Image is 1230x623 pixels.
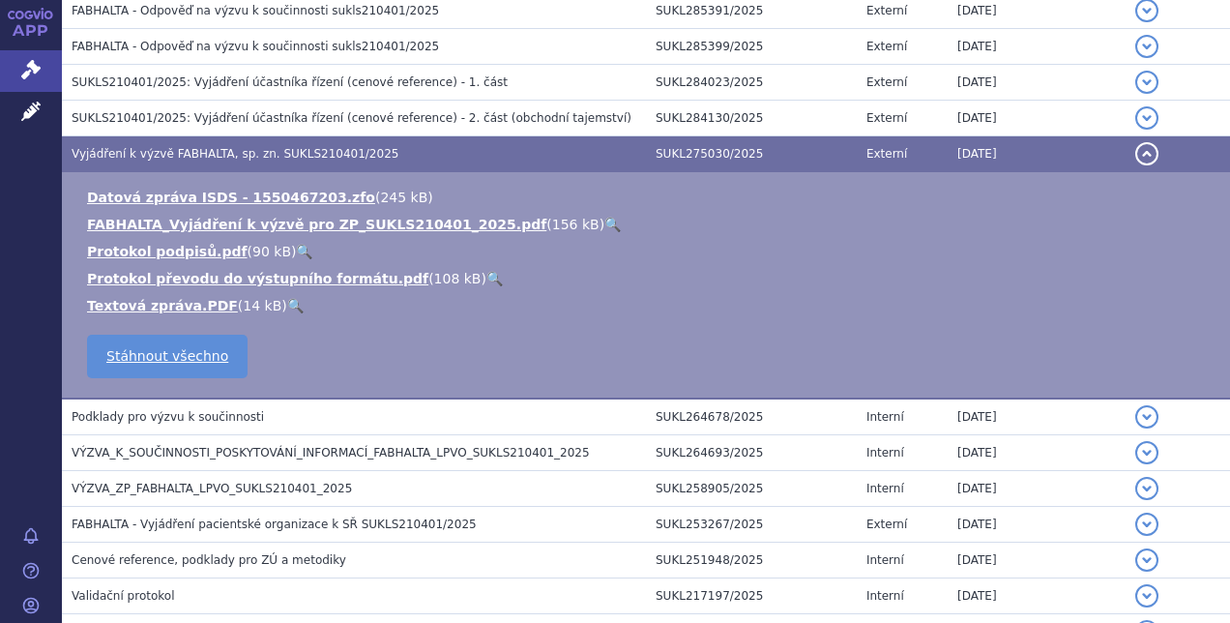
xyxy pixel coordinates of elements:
button: detail [1135,513,1158,536]
span: Interní [866,410,904,424]
td: [DATE] [948,435,1126,471]
a: Protokol převodu do výstupního formátu.pdf [87,271,428,286]
td: SUKL264678/2025 [646,399,857,435]
td: [DATE] [948,29,1126,65]
a: Textová zpráva.PDF [87,298,238,313]
button: detail [1135,35,1158,58]
span: 108 kB [434,271,482,286]
span: Interní [866,589,904,603]
td: [DATE] [948,543,1126,578]
li: ( ) [87,188,1211,207]
td: SUKL284023/2025 [646,65,857,101]
a: 🔍 [296,244,312,259]
span: SUKLS210401/2025: Vyjádření účastníka řízení (cenové reference) - 2. část (obchodní tajemství) [72,111,631,125]
td: SUKL253267/2025 [646,507,857,543]
span: 14 kB [243,298,281,313]
span: Externí [866,40,907,53]
button: detail [1135,405,1158,429]
span: Interní [866,553,904,567]
li: ( ) [87,269,1211,288]
span: VÝZVA_ZP_FABHALTA_LPVO_SUKLS210401_2025 [72,482,352,495]
span: Interní [866,482,904,495]
a: 🔍 [604,217,621,232]
a: Protokol podpisů.pdf [87,244,248,259]
span: Externí [866,518,907,531]
td: SUKL251948/2025 [646,543,857,578]
a: 🔍 [287,298,304,313]
a: Datová zpráva ISDS - 1550467203.zfo [87,190,375,205]
span: Externí [866,75,907,89]
span: Externí [866,4,907,17]
td: [DATE] [948,578,1126,614]
td: SUKL284130/2025 [646,101,857,136]
span: FABHALTA - Odpověď na výzvu k součinnosti sukls210401/2025 [72,40,439,53]
span: Interní [866,446,904,460]
button: detail [1135,142,1158,165]
td: [DATE] [948,471,1126,507]
a: Stáhnout všechno [87,335,248,378]
span: 90 kB [252,244,291,259]
td: SUKL264693/2025 [646,435,857,471]
td: [DATE] [948,65,1126,101]
td: [DATE] [948,101,1126,136]
span: 156 kB [552,217,600,232]
td: SUKL275030/2025 [646,136,857,172]
span: FABHALTA - Odpověď na výzvu k součinnosti sukls210401/2025 [72,4,439,17]
span: Podklady pro výzvu k součinnosti [72,410,264,424]
button: detail [1135,477,1158,500]
span: VÝZVA_K_SOUČINNOSTI_POSKYTOVÁNÍ_INFORMACÍ_FABHALTA_LPVO_SUKLS210401_2025 [72,446,590,460]
td: [DATE] [948,507,1126,543]
td: SUKL258905/2025 [646,471,857,507]
button: detail [1135,106,1158,130]
li: ( ) [87,215,1211,234]
td: SUKL285399/2025 [646,29,857,65]
span: Externí [866,111,907,125]
td: SUKL217197/2025 [646,578,857,614]
span: 245 kB [380,190,427,205]
span: SUKLS210401/2025: Vyjádření účastníka řízení (cenové reference) - 1. část [72,75,508,89]
span: Externí [866,147,907,161]
span: Validační protokol [72,589,175,603]
button: detail [1135,549,1158,572]
button: detail [1135,71,1158,94]
a: 🔍 [486,271,503,286]
span: FABHALTA - Vyjádření pacientské organizace k SŘ SUKLS210401/2025 [72,518,477,531]
span: Vyjádření k výzvě FABHALTA, sp. zn. SUKLS210401/2025 [72,147,398,161]
span: Cenové reference, podklady pro ZÚ a metodiky [72,553,346,567]
button: detail [1135,584,1158,608]
li: ( ) [87,296,1211,315]
li: ( ) [87,242,1211,261]
a: FABHALTA_Vyjádření k výzvě pro ZP_SUKLS210401_2025.pdf [87,217,546,232]
td: [DATE] [948,136,1126,172]
td: [DATE] [948,399,1126,435]
button: detail [1135,441,1158,464]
